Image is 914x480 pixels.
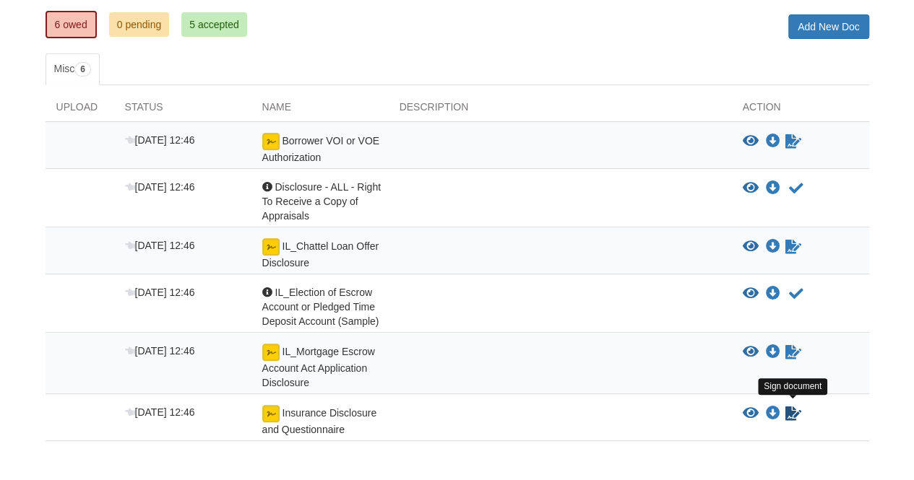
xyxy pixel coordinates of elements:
[766,408,780,419] a: Download Insurance Disclosure and Questionnaire
[743,406,759,421] button: View Insurance Disclosure and Questionnaire
[46,11,97,38] a: 6 owed
[46,53,100,85] a: Misc
[766,183,780,194] a: Download Disclosure - ALL - Right To Receive a Copy of Appraisals
[262,344,280,361] img: Ready for you to esign
[766,346,780,358] a: Download IL_Mortgage Escrow Account Act Application Disclosure
[262,240,379,269] span: IL_Chattel Loan Offer Disclosure
[784,238,803,256] a: Sign Form
[743,287,759,301] button: View IL_Election of Escrow Account or Pledged Time Deposit Account (Sample)
[766,288,780,300] a: Download IL_Election of Escrow Account or Pledged Time Deposit Account (Sample)
[743,134,759,149] button: View Borrower VOI or VOE Authorization
[262,181,381,222] span: Disclosure - ALL - Right To Receive a Copy of Appraisals
[114,100,251,121] div: Status
[743,345,759,359] button: View IL_Mortgage Escrow Account Act Application Disclosure
[262,287,379,327] span: IL_Election of Escrow Account or Pledged Time Deposit Account (Sample)
[788,14,869,39] a: Add New Doc
[743,181,759,196] button: View Disclosure - ALL - Right To Receive a Copy of Appraisals
[262,346,375,388] span: IL_Mortgage Escrow Account Act Application Disclosure
[125,406,195,418] span: [DATE] 12:46
[262,133,280,150] img: Ready for you to esign
[784,405,803,422] a: Sign Form
[125,345,195,357] span: [DATE] 12:46
[732,100,869,121] div: Action
[125,287,195,298] span: [DATE] 12:46
[125,181,195,193] span: [DATE] 12:46
[788,180,805,197] button: Acknowledge receipt of document
[125,134,195,146] span: [DATE] 12:46
[758,378,827,395] div: Sign document
[784,133,803,150] a: Sign Form
[262,135,379,163] span: Borrower VOI or VOE Authorization
[74,62,91,77] span: 6
[262,405,280,422] img: Ready for you to esign
[766,241,780,253] a: Download IL_Chattel Loan Offer Disclosure
[109,12,170,37] a: 0 pending
[389,100,732,121] div: Description
[181,12,247,37] a: 5 accepted
[262,238,280,256] img: Ready for you to esign
[784,344,803,361] a: Sign Form
[251,100,389,121] div: Name
[125,240,195,251] span: [DATE] 12:46
[766,136,780,147] a: Download Borrower VOI or VOE Authorization
[46,100,114,121] div: Upload
[743,240,759,254] button: View IL_Chattel Loan Offer Disclosure
[262,407,377,435] span: Insurance Disclosure and Questionnaire
[788,285,805,302] button: Acknowledge receipt of document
